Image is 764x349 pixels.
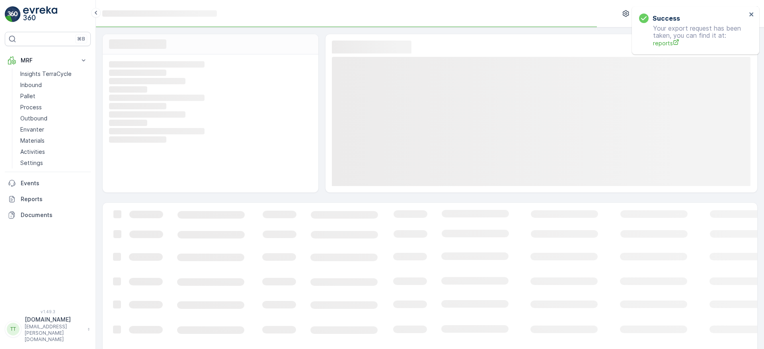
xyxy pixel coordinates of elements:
[639,25,746,47] p: Your export request has been taken, you can find it at:
[20,114,47,122] p: Outbound
[17,91,91,102] a: Pallet
[5,175,91,191] a: Events
[17,68,91,79] a: Insights TerraCycle
[20,126,44,134] p: Envanter
[653,14,680,23] h3: Success
[25,324,84,343] p: [EMAIL_ADDRESS][PERSON_NAME][DOMAIN_NAME]
[7,323,19,335] div: TT
[17,157,91,169] a: Settings
[25,316,84,324] p: [DOMAIN_NAME]
[77,36,85,42] p: ⌘B
[17,113,91,124] a: Outbound
[17,79,91,91] a: Inbound
[21,56,75,64] p: MRF
[20,81,42,89] p: Inbound
[17,135,91,146] a: Materials
[20,103,42,111] p: Process
[653,39,746,47] a: reports
[5,52,91,68] button: MRF
[20,70,72,78] p: Insights TerraCycle
[23,6,57,22] img: logo_light-DOdMpM7g.png
[5,309,91,314] span: v 1.49.3
[17,102,91,113] a: Process
[21,195,88,203] p: Reports
[5,191,91,207] a: Reports
[20,137,45,145] p: Materials
[5,316,91,343] button: TT[DOMAIN_NAME][EMAIL_ADDRESS][PERSON_NAME][DOMAIN_NAME]
[5,6,21,22] img: logo
[20,159,43,167] p: Settings
[17,124,91,135] a: Envanter
[21,179,88,187] p: Events
[5,207,91,223] a: Documents
[20,92,35,100] p: Pallet
[20,148,45,156] p: Activities
[749,11,754,19] button: close
[17,146,91,157] a: Activities
[21,211,88,219] p: Documents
